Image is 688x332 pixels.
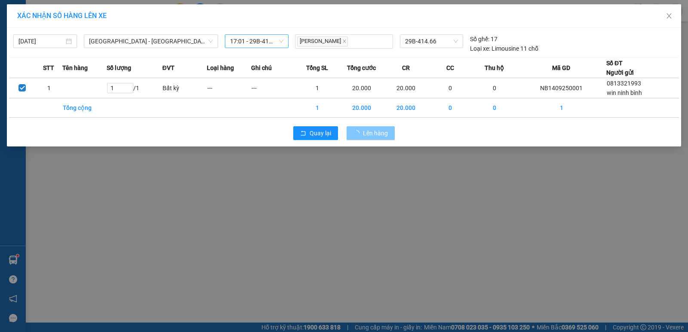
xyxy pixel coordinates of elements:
span: Tên hàng [62,63,88,73]
span: CR [402,63,410,73]
span: CC [446,63,454,73]
span: rollback [300,130,306,137]
td: 0 [473,78,517,98]
td: 1 [36,78,62,98]
span: close [342,39,347,43]
span: Tổng SL [306,63,328,73]
span: Ghi chú [251,63,272,73]
span: 0813321993 [607,80,641,87]
td: / 1 [107,78,163,98]
button: rollbackQuay lại [293,126,338,140]
span: Mã GD [552,63,570,73]
td: 1 [295,78,340,98]
button: Lên hàng [347,126,395,140]
td: Tổng cộng [62,98,107,118]
span: down [208,39,213,44]
td: 1 [517,98,606,118]
span: 17:01 - 29B-414.66 [230,35,283,48]
span: Lên hàng [363,128,388,138]
span: Loại xe: [470,44,490,53]
span: Tổng cước [347,63,376,73]
span: [PERSON_NAME] [297,37,348,46]
span: Thu hộ [485,63,504,73]
div: Số ĐT Người gửi [606,58,634,77]
div: 17 [470,34,498,44]
span: Loại hàng [207,63,234,73]
span: ĐVT [162,63,174,73]
td: 0 [473,98,517,118]
span: 29B-414.66 [405,35,458,48]
span: STT [43,63,54,73]
span: Số lượng [107,63,131,73]
span: loading [353,130,363,136]
td: Bất kỳ [162,78,206,98]
input: 14/09/2025 [18,37,64,46]
span: Ninh Bình - Hà Nội [89,35,213,48]
td: 0 [428,78,473,98]
td: 20.000 [340,98,384,118]
td: --- [251,78,295,98]
span: Số ghế: [470,34,489,44]
span: close [666,12,673,19]
span: win ninh bình [607,89,642,96]
td: --- [207,78,251,98]
td: 1 [295,98,340,118]
div: Limousine 11 chỗ [470,44,538,53]
td: 20.000 [384,78,428,98]
td: 20.000 [340,78,384,98]
span: Quay lại [310,128,331,138]
td: 20.000 [384,98,428,118]
td: NB1409250001 [517,78,606,98]
span: XÁC NHẬN SỐ HÀNG LÊN XE [17,12,107,20]
button: Close [657,4,681,28]
td: 0 [428,98,473,118]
